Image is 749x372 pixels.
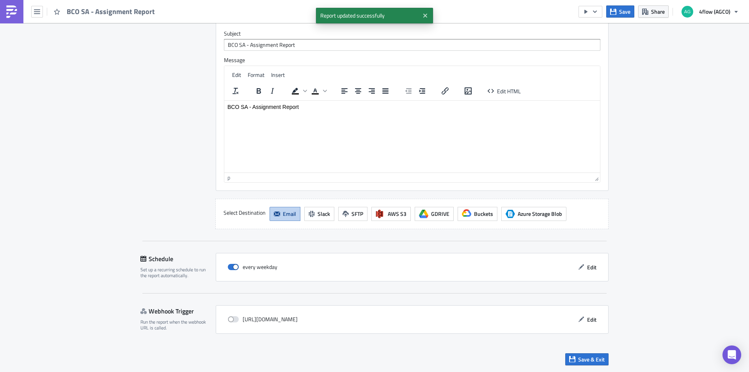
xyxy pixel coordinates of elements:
span: Email [283,210,296,218]
button: Align center [351,85,365,96]
div: [URL][DOMAIN_NAME] [228,313,298,325]
div: Run the report when the webhook URL is called. [140,319,211,331]
span: Azure Storage Blob [506,209,515,219]
button: Email [270,207,300,221]
span: Edit [232,71,241,79]
button: Italic [266,85,279,96]
span: AWS S3 [388,210,406,218]
button: Close [419,10,431,21]
button: Bold [252,85,265,96]
button: Save [606,5,634,18]
button: Buckets [458,207,497,221]
button: Share [638,5,669,18]
span: Edit [587,315,596,324]
button: Slack [304,207,334,221]
button: Edit HTML [485,85,524,96]
button: Increase indent [415,85,429,96]
button: AWS S3 [371,207,411,221]
label: Subject [224,30,600,37]
button: Align left [338,85,351,96]
span: Edit [587,263,596,271]
span: Save [619,7,630,16]
div: Resize [592,173,600,182]
button: GDRIVE [415,207,454,221]
button: 4flow (AGCO) [677,3,743,20]
img: PushMetrics [5,5,18,18]
div: p [227,173,230,182]
button: Clear formatting [229,85,242,96]
div: every weekday [228,261,277,273]
button: Edit [574,261,600,273]
iframe: Rich Text Area [224,101,600,173]
button: Decrease indent [402,85,415,96]
span: Insert [271,71,285,79]
button: Insert/edit image [461,85,475,96]
button: Justify [379,85,392,96]
span: Slack [318,210,330,218]
span: 4flow (AGCO) [699,7,730,16]
button: Insert/edit link [438,85,452,96]
div: Open Intercom Messenger [722,345,741,364]
span: Report updated successfully [316,8,419,23]
div: Set up a recurring schedule to run the report automatically. [140,267,211,279]
span: SFTP [351,210,363,218]
div: Webhook Trigger [140,305,216,317]
button: Save & Exit [565,353,609,365]
span: BCO SA - Assignment Report [67,7,156,16]
div: Schedule [140,253,216,265]
img: Avatar [681,5,694,18]
span: Save & Exit [578,355,605,363]
label: Select Destination [224,207,266,219]
span: Edit HTML [497,87,521,95]
span: Buckets [474,210,493,218]
button: Azure Storage BlobAzure Storage Blob [501,207,566,221]
span: Format [248,71,264,79]
div: Background color [289,85,308,96]
div: Text color [309,85,328,96]
span: GDRIVE [431,210,449,218]
label: Message [224,57,600,64]
button: Edit [574,313,600,326]
span: Share [651,7,665,16]
span: Azure Storage Blob [518,210,562,218]
button: Align right [365,85,378,96]
button: SFTP [338,207,367,221]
